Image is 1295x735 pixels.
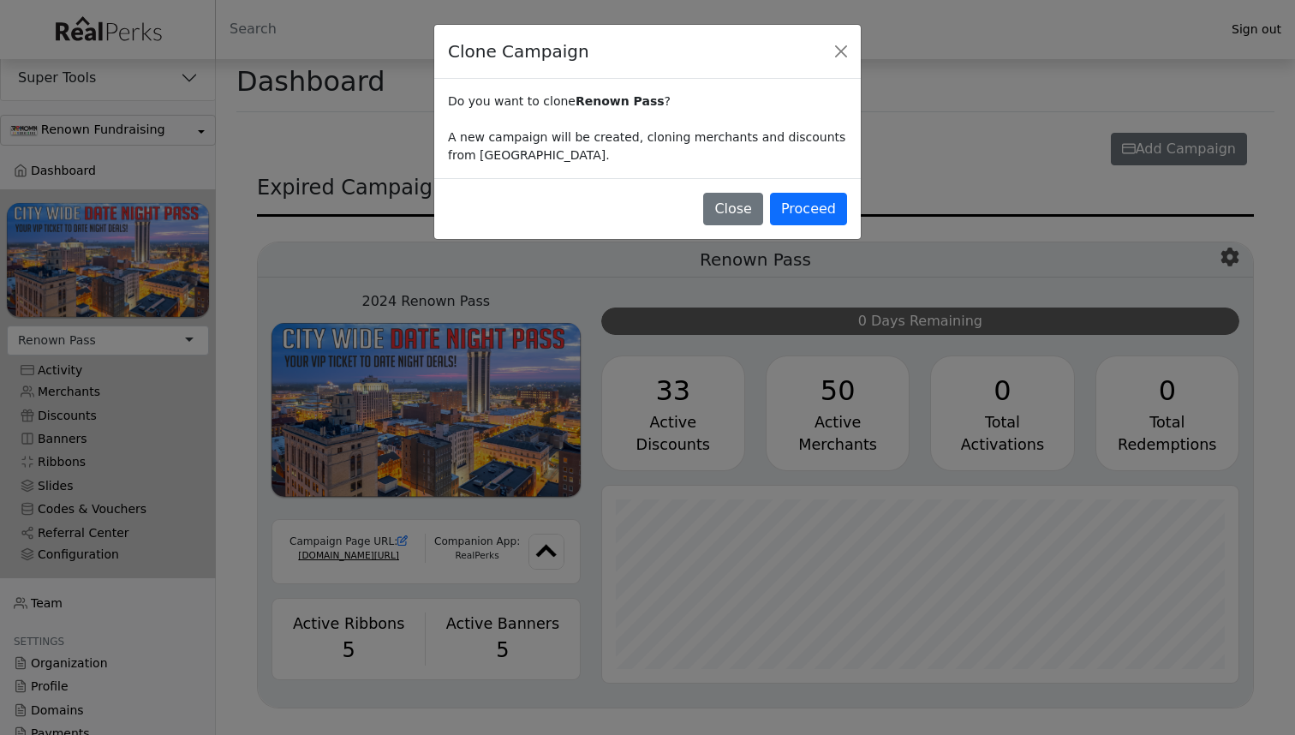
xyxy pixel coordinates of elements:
h5: Clone Campaign [448,39,589,64]
button: Proceed [770,193,847,225]
button: Close [828,39,854,64]
strong: Renown Pass [576,94,665,108]
button: Close [703,193,763,225]
div: Do you want to clone ? A new campaign will be created, cloning merchants and discounts from [GEOG... [434,79,861,178]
